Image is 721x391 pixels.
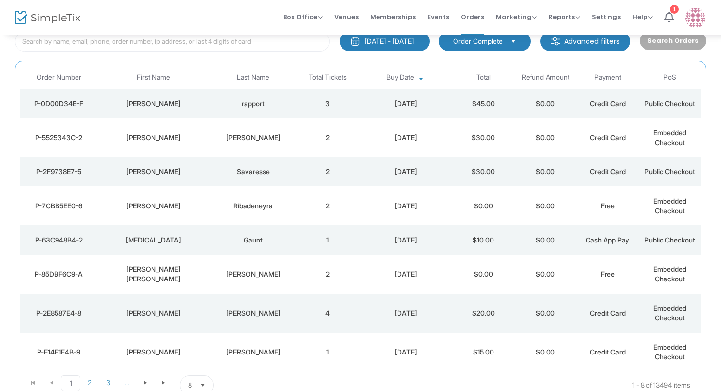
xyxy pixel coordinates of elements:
[22,201,95,211] div: P-7CBB5EE0-6
[37,74,81,82] span: Order Number
[154,375,173,390] span: Go to the last page
[632,12,653,21] span: Help
[461,4,484,29] span: Orders
[361,235,450,245] div: 8/20/2025
[664,74,676,82] span: PoS
[297,89,359,118] td: 3
[452,294,514,333] td: $20.00
[297,333,359,372] td: 1
[514,225,577,255] td: $0.00
[297,225,359,255] td: 1
[20,66,701,372] div: Data table
[601,202,615,210] span: Free
[645,168,695,176] span: Public Checkout
[452,225,514,255] td: $10.00
[601,270,615,278] span: Free
[136,375,154,390] span: Go to the next page
[100,235,208,245] div: Kyra
[237,74,269,82] span: Last Name
[452,255,514,294] td: $0.00
[100,167,208,177] div: Gerard
[212,308,294,318] div: Kunz
[361,201,450,211] div: 8/20/2025
[653,304,686,322] span: Embedded Checkout
[594,74,621,82] span: Payment
[361,269,450,279] div: 8/20/2025
[365,37,414,46] div: [DATE] - [DATE]
[137,74,170,82] span: First Name
[514,66,577,89] th: Refund Amount
[100,133,208,143] div: David
[297,157,359,186] td: 2
[540,32,630,51] m-button: Advanced filters
[100,308,208,318] div: Julie
[590,168,626,176] span: Credit Card
[100,264,208,284] div: Anne Marie
[590,133,626,142] span: Credit Card
[297,66,359,89] th: Total Tickets
[361,133,450,143] div: 8/21/2025
[653,343,686,361] span: Embedded Checkout
[117,375,136,390] span: Page 4
[514,333,577,372] td: $0.00
[496,12,537,21] span: Marketing
[452,333,514,372] td: $15.00
[22,235,95,245] div: P-63C948B4-2
[514,157,577,186] td: $0.00
[160,379,168,387] span: Go to the last page
[212,133,294,143] div: Felton
[514,89,577,118] td: $0.00
[297,118,359,157] td: 2
[653,197,686,215] span: Embedded Checkout
[427,4,449,29] span: Events
[514,118,577,157] td: $0.00
[22,308,95,318] div: P-2E8587E4-8
[22,269,95,279] div: P-85DBF6C9-A
[61,375,80,391] span: Page 1
[340,32,430,51] button: [DATE] - [DATE]
[141,379,149,387] span: Go to the next page
[297,255,359,294] td: 2
[188,380,192,390] span: 8
[212,235,294,245] div: Gaunt
[80,375,99,390] span: Page 2
[514,255,577,294] td: $0.00
[361,99,450,109] div: 8/21/2025
[212,99,294,109] div: rapport
[361,347,450,357] div: 8/20/2025
[452,157,514,186] td: $30.00
[452,89,514,118] td: $45.00
[22,133,95,143] div: P-5525343C-2
[453,37,503,46] span: Order Complete
[452,118,514,157] td: $30.00
[514,294,577,333] td: $0.00
[670,5,679,14] div: 1
[100,201,208,211] div: Teresa
[22,167,95,177] div: P-2F9738E7-5
[99,375,117,390] span: Page 3
[361,308,450,318] div: 8/20/2025
[212,347,294,357] div: Bingham
[590,99,626,108] span: Credit Card
[590,348,626,356] span: Credit Card
[507,36,520,47] button: Select
[549,12,580,21] span: Reports
[212,269,294,279] div: Haber
[212,167,294,177] div: Savaresse
[417,74,425,82] span: Sortable
[645,236,695,244] span: Public Checkout
[22,347,95,357] div: P-E14F1F4B-9
[361,167,450,177] div: 8/20/2025
[645,99,695,108] span: Public Checkout
[653,265,686,283] span: Embedded Checkout
[452,186,514,225] td: $0.00
[297,186,359,225] td: 2
[592,4,621,29] span: Settings
[22,99,95,109] div: P-0D00D34E-F
[452,66,514,89] th: Total
[100,347,208,357] div: Annie
[551,37,561,46] img: filter
[514,186,577,225] td: $0.00
[100,99,208,109] div: daniel
[386,74,414,82] span: Buy Date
